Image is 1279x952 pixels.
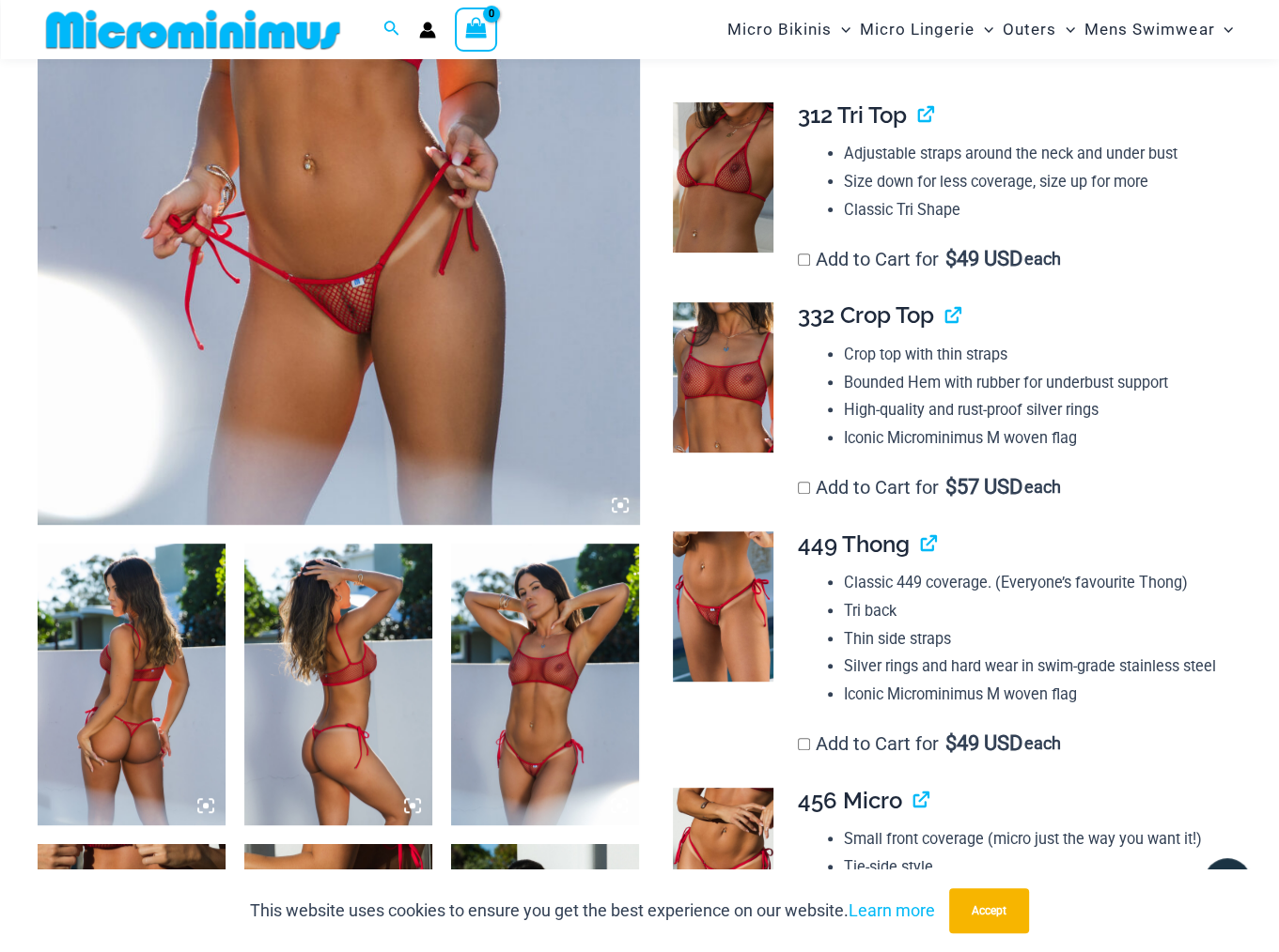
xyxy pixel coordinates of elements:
[844,597,1226,625] li: Tri back
[798,248,1061,270] label: Add to Cart for
[723,6,855,54] a: Micro BikinisMenu ToggleMenu Toggle
[798,530,910,558] span: 449 Thong
[945,731,957,755] span: $
[832,6,850,54] span: Menu Toggle
[844,625,1226,653] li: Thin side straps
[855,6,998,54] a: Micro LingerieMenu ToggleMenu Toggle
[844,853,1226,882] li: Tie-side style
[998,6,1080,54] a: OutersMenu ToggleMenu Toggle
[38,544,226,825] img: Summer Storm Red 332 Crop Top 449 Thong
[383,18,400,41] a: Search icon link
[244,544,432,825] img: Summer Storm Red 332 Crop Top 449 Thong
[975,6,993,54] span: Menu Toggle
[720,3,1241,56] nav: Site Navigation
[945,478,1022,497] span: 57 USD
[798,476,1061,499] label: Add to Cart for
[798,787,902,814] span: 456 Micro
[798,732,1061,755] label: Add to Cart for
[1003,6,1056,54] span: Outers
[1214,6,1233,54] span: Menu Toggle
[945,475,957,499] span: $
[1024,734,1061,753] span: each
[419,22,436,38] a: Account icon link
[455,8,498,51] a: View Shopping Cart, empty
[844,569,1226,597] li: Classic 449 coverage. (Everyone’s favourite Thong)
[673,102,773,253] img: Summer Storm Red 312 Tri Top
[451,544,639,825] img: Summer Storm Red 332 Crop Top 449 Thong
[844,168,1226,196] li: Size down for less coverage, size up for more
[798,101,907,129] span: 312 Tri Top
[1080,6,1238,54] a: Mens SwimwearMenu ToggleMenu Toggle
[949,888,1029,933] button: Accept
[1024,478,1061,497] span: each
[844,196,1226,224] li: Classic Tri Shape
[39,8,348,51] img: MM SHOP LOGO FLAT
[844,653,1226,681] li: Silver rings and hard wear in swim-grade stainless steel
[860,6,975,54] span: Micro Lingerie
[798,253,810,266] input: Add to Cart for$49 USD each
[844,825,1226,853] li: Small front coverage (micro just the way you want it!)
[844,681,1226,709] li: Iconic Microminimus M woven flag
[844,140,1226,168] li: Adjustable straps around the neck and under bust
[945,250,1022,269] span: 49 USD
[673,788,773,938] img: Summer Storm Red 456 Micro
[673,302,773,453] img: Summer Storm Red 332 Crop Top
[844,341,1226,369] li: Crop top with thin straps
[945,247,957,270] span: $
[673,531,773,682] img: Summer Storm Red 449 Thong
[849,900,935,920] a: Learn more
[844,396,1226,424] li: High-quality and rust-proof silver rings
[1056,6,1075,54] span: Menu Toggle
[798,738,810,750] input: Add to Cart for$49 USD each
[844,424,1226,453] li: Iconic Microminimus M woven flag
[945,734,1022,753] span: 49 USD
[844,369,1226,397] li: Bounded Hem with rubber for underbust support
[727,6,832,54] span: Micro Bikinis
[1084,6,1214,54] span: Mens Swimwear
[798,482,810,494] input: Add to Cart for$57 USD each
[1024,250,1061,269] span: each
[250,897,935,925] p: This website uses cookies to ensure you get the best experience on our website.
[798,301,934,329] span: 332 Crop Top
